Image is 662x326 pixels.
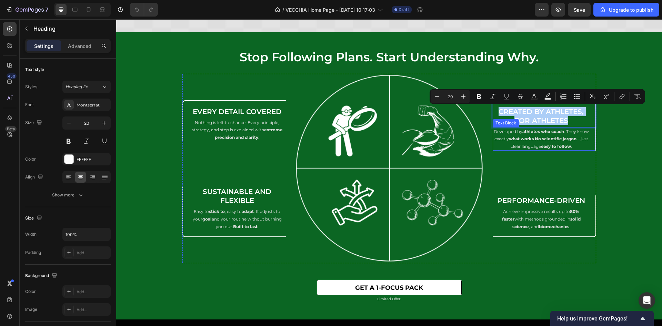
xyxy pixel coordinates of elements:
h2: Rich Text Editor. Editing area: main [377,87,474,106]
span: Draft [399,7,409,13]
span: Heading 2* [66,84,88,90]
button: Save [568,3,591,17]
div: Editor contextual toolbar [430,89,645,104]
div: Montserrat [77,102,109,108]
p: Developed by . They know exactly . —just clear language . [377,109,473,131]
button: Show survey - Help us improve GemPages! [557,314,647,323]
p: 7 [45,6,48,14]
strong: what works [393,117,418,122]
p: Limited Offer! [67,277,479,283]
div: Styles [25,84,37,90]
div: Beta [5,126,17,132]
p: Created by Athletes, for Athletes [377,88,473,106]
strong: solid science [396,197,464,210]
div: Align [25,173,44,182]
strong: athletes who coach [406,110,448,115]
div: Color [25,156,36,162]
div: Add... [77,307,109,313]
span: Help us improve GemPages! [557,315,639,322]
div: 450 [7,73,17,79]
p: GET A 1-FOCUS PACK [239,263,307,274]
button: Heading 2* [62,81,111,93]
img: gempages_558712889062458270-a1d52415-c643-43c5-b2c9-e5ab79d10d2e.png [178,54,368,244]
div: Font [25,102,34,108]
h2: Performance-Driven [377,176,474,186]
p: Heading [33,24,108,33]
strong: adapt [126,190,138,195]
a: GET A 1-FOCUS PACK [201,261,345,276]
span: VECCHIA Home Page - [DATE] 10:17:03 [285,6,375,13]
div: Add... [77,250,109,256]
p: Achieve impressive results up to with methods grounded in , and . [377,189,473,211]
p: Advanced [68,42,91,50]
div: Add... [77,289,109,295]
div: Size [25,118,43,128]
span: / [282,6,284,13]
div: Text Block [378,101,401,107]
strong: No scientific jargon [419,117,460,122]
div: Background [25,271,59,281]
div: FFFFFF [77,156,109,163]
strong: easy to follow [425,124,455,130]
div: Image [25,306,37,313]
strong: Built to last [117,205,141,210]
button: Upgrade to publish [593,3,659,17]
div: Show more [52,192,84,198]
button: 7 [3,3,51,17]
input: Auto [63,228,110,241]
div: Text style [25,67,44,73]
span: Save [574,7,585,13]
strong: biomechanics [423,205,453,210]
div: Open Intercom Messenger [639,292,655,309]
div: Size [25,214,43,223]
div: Upgrade to publish [599,6,653,13]
div: Undo/Redo [130,3,158,17]
div: Padding [25,249,41,256]
div: Color [25,288,36,295]
p: Settings [34,42,53,50]
button: Show more [25,189,111,201]
iframe: Design area [116,19,662,326]
strong: goal [86,197,96,202]
div: Width [25,231,37,237]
